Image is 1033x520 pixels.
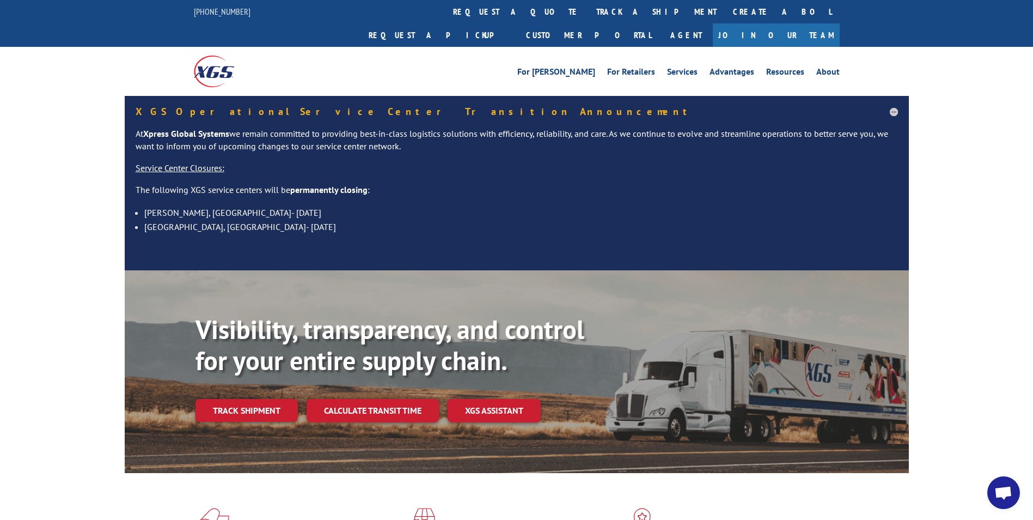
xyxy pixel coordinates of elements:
[136,128,898,162] p: At we remain committed to providing best-in-class logistics solutions with efficiency, reliabilit...
[136,184,898,205] p: The following XGS service centers will be :
[143,128,229,139] strong: Xpress Global Systems
[195,312,584,378] b: Visibility, transparency, and control for your entire supply chain.
[766,68,804,80] a: Resources
[195,399,298,422] a: Track shipment
[710,68,754,80] a: Advantages
[987,476,1020,509] a: Open chat
[144,205,898,220] li: [PERSON_NAME], [GEOGRAPHIC_DATA]- [DATE]
[360,23,518,47] a: Request a pickup
[194,6,250,17] a: [PHONE_NUMBER]
[517,68,595,80] a: For [PERSON_NAME]
[667,68,698,80] a: Services
[136,107,898,117] h5: XGS Operational Service Center Transition Announcement
[518,23,659,47] a: Customer Portal
[144,220,898,234] li: [GEOGRAPHIC_DATA], [GEOGRAPHIC_DATA]- [DATE]
[713,23,840,47] a: Join Our Team
[607,68,655,80] a: For Retailers
[659,23,713,47] a: Agent
[136,162,224,173] u: Service Center Closures:
[307,399,439,422] a: Calculate transit time
[816,68,840,80] a: About
[290,184,368,195] strong: permanently closing
[448,399,541,422] a: XGS ASSISTANT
